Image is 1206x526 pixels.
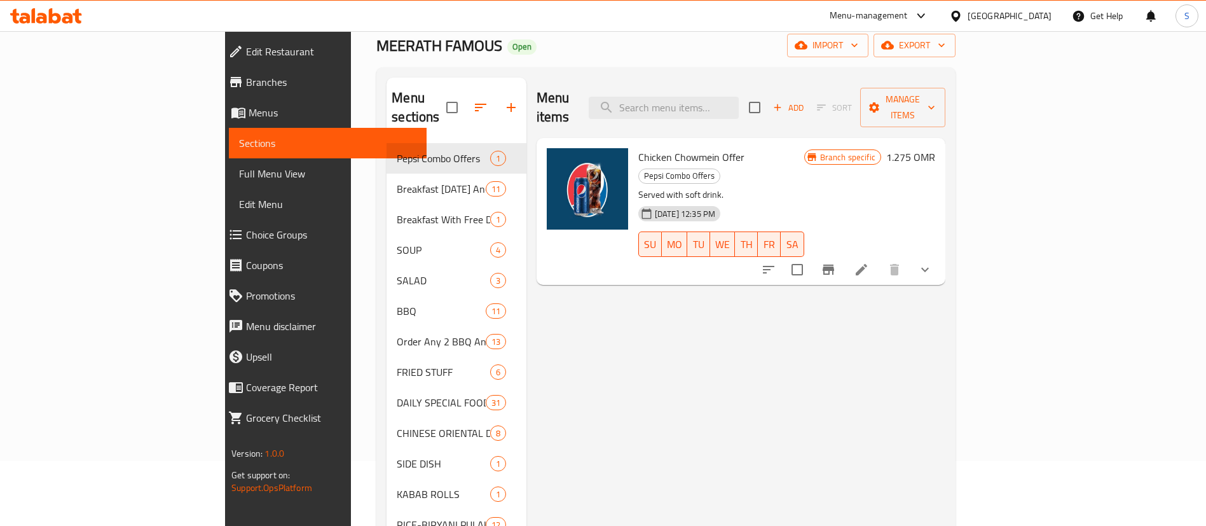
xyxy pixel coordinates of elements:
[376,31,502,60] span: MEERATH FAMOUS
[486,303,506,319] div: items
[231,445,263,462] span: Version:
[486,305,505,317] span: 11
[246,227,416,242] span: Choice Groups
[813,254,844,285] button: Branch-specific-item
[639,169,720,183] span: Pepsi Combo Offers
[715,235,730,254] span: WE
[758,232,781,257] button: FR
[387,204,526,235] div: Breakfast With Free Drink1
[490,487,506,502] div: items
[246,380,416,395] span: Coverage Report
[784,256,811,283] span: Select to update
[387,448,526,479] div: SIDE DISH1
[246,319,416,334] span: Menu disclaimer
[387,265,526,296] div: SALAD3
[638,232,662,257] button: SU
[397,181,485,197] div: Breakfast Friday And Saturday
[249,105,416,120] span: Menus
[547,148,628,230] img: Chicken Chowmein Offer
[854,262,869,277] a: Edit menu item
[231,480,312,496] a: Support.OpsPlatform
[397,212,490,227] div: Breakfast With Free Drink
[768,98,809,118] span: Add item
[491,153,505,165] span: 1
[239,135,416,151] span: Sections
[490,242,506,258] div: items
[397,395,485,410] span: DAILY SPECIAL FOOD
[486,334,506,349] div: items
[507,41,537,52] span: Open
[397,273,490,288] span: SALAD
[490,212,506,227] div: items
[486,181,506,197] div: items
[397,151,490,166] span: Pepsi Combo Offers
[218,372,427,403] a: Coverage Report
[486,336,505,348] span: 13
[465,92,496,123] span: Sort sections
[229,189,427,219] a: Edit Menu
[809,98,860,118] span: Select section first
[397,181,485,197] span: Breakfast [DATE] And [DATE]
[218,36,427,67] a: Edit Restaurant
[710,232,735,257] button: WE
[387,418,526,448] div: CHINESE ORIENTAL DISHES8
[397,334,485,349] span: Order Any 2 BBQ And Get 1 For Free
[537,88,573,127] h2: Menu items
[830,8,908,24] div: Menu-management
[815,151,881,163] span: Branch specific
[650,208,720,220] span: [DATE] 12:35 PM
[397,426,490,441] span: CHINESE ORIENTAL DISHES
[781,232,804,257] button: SA
[771,100,805,115] span: Add
[860,88,945,127] button: Manage items
[231,467,290,483] span: Get support on:
[218,250,427,280] a: Coupons
[740,235,753,254] span: TH
[218,219,427,250] a: Choice Groups
[490,456,506,471] div: items
[910,254,940,285] button: show more
[874,34,956,57] button: export
[397,242,490,258] span: SOUP
[692,235,705,254] span: TU
[879,254,910,285] button: delete
[387,235,526,265] div: SOUP4
[507,39,537,55] div: Open
[387,387,526,418] div: DAILY SPECIAL FOOD31
[638,187,804,203] p: Served with soft drink.
[218,67,427,97] a: Branches
[768,98,809,118] button: Add
[218,403,427,433] a: Grocery Checklist
[397,487,490,502] span: KABAB ROLLS
[246,410,416,426] span: Grocery Checklist
[491,275,505,287] span: 3
[687,232,710,257] button: TU
[589,97,739,119] input: search
[218,97,427,128] a: Menus
[490,364,506,380] div: items
[763,235,776,254] span: FR
[264,445,284,462] span: 1.0.0
[387,357,526,387] div: FRIED STUFF6
[797,38,858,53] span: import
[490,151,506,166] div: items
[486,395,506,410] div: items
[229,128,427,158] a: Sections
[491,488,505,501] span: 1
[491,366,505,378] span: 6
[229,158,427,189] a: Full Menu View
[387,296,526,326] div: BBQ11
[1184,9,1189,23] span: S
[387,479,526,509] div: KABAB ROLLS1
[239,197,416,212] span: Edit Menu
[741,94,768,121] span: Select section
[218,280,427,311] a: Promotions
[486,397,505,409] span: 31
[662,232,687,257] button: MO
[397,364,490,380] div: FRIED STUFF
